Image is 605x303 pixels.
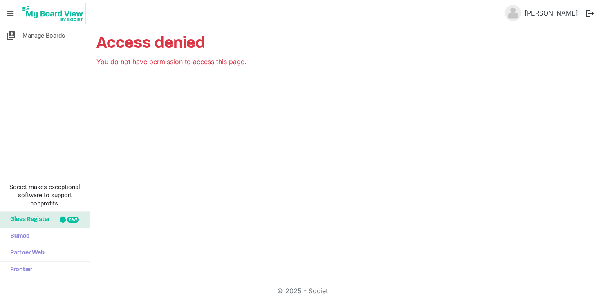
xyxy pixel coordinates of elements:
[4,183,86,207] span: Societ makes exceptional software to support nonprofits.
[277,287,328,295] a: © 2025 - Societ
[6,212,50,228] span: Glass Register
[20,3,86,24] img: My Board View Logo
[6,245,45,261] span: Partner Web
[2,6,18,21] span: menu
[521,5,581,21] a: [PERSON_NAME]
[6,262,32,278] span: Frontier
[20,3,89,24] a: My Board View Logo
[67,217,79,223] div: new
[505,5,521,21] img: no-profile-picture.svg
[6,228,29,245] span: Sumac
[581,5,598,22] button: logout
[96,57,598,67] p: You do not have permission to access this page.
[6,27,16,44] span: switch_account
[96,34,598,53] h1: Access denied
[22,27,65,44] span: Manage Boards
